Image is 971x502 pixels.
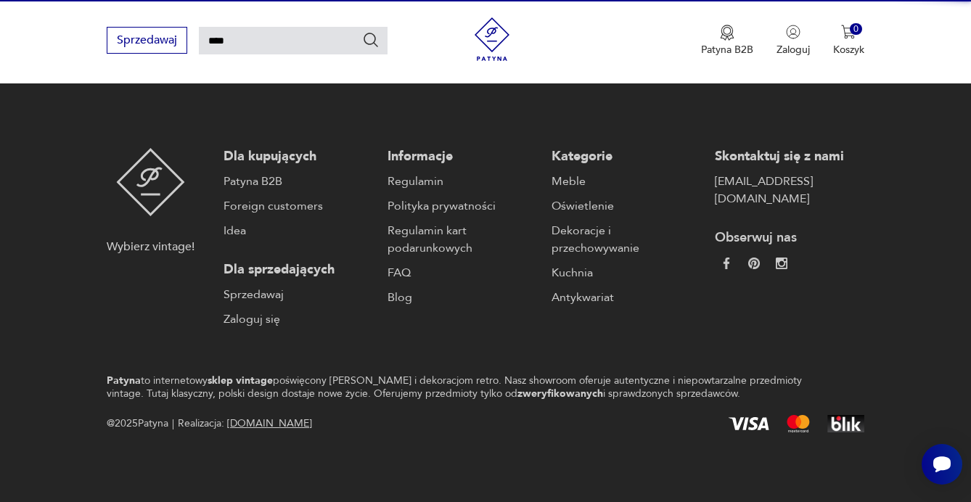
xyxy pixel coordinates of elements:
[721,258,732,269] img: da9060093f698e4c3cedc1453eec5031.webp
[552,173,701,190] a: Meble
[388,289,537,306] a: Blog
[362,31,380,49] button: Szukaj
[715,173,864,207] a: [EMAIL_ADDRESS][DOMAIN_NAME]
[701,25,753,57] a: Ikona medaluPatyna B2B
[107,27,187,54] button: Sprzedawaj
[224,197,373,215] a: Foreign customers
[552,148,701,165] p: Kategorie
[850,23,862,36] div: 0
[107,238,194,255] p: Wybierz vintage!
[776,258,787,269] img: c2fd9cf7f39615d9d6839a72ae8e59e5.webp
[172,415,174,432] div: |
[517,387,603,400] strong: zweryfikowanych
[777,43,810,57] p: Zaloguj
[107,374,141,387] strong: Patyna
[701,25,753,57] button: Patyna B2B
[224,148,373,165] p: Dla kupujących
[729,417,769,430] img: Visa
[388,148,537,165] p: Informacje
[227,416,312,430] a: [DOMAIN_NAME]
[107,36,187,46] a: Sprzedawaj
[224,261,373,279] p: Dla sprzedających
[208,374,273,387] strong: sklep vintage
[715,148,864,165] p: Skontaktuj się z nami
[552,289,701,306] a: Antykwariat
[833,25,864,57] button: 0Koszyk
[786,25,800,39] img: Ikonka użytkownika
[224,286,373,303] a: Sprzedawaj
[922,444,962,485] iframe: Smartsupp widget button
[777,25,810,57] button: Zaloguj
[388,264,537,281] a: FAQ
[833,43,864,57] p: Koszyk
[224,173,373,190] a: Patyna B2B
[470,17,514,61] img: Patyna - sklep z meblami i dekoracjami vintage
[178,415,312,432] span: Realizacja:
[552,264,701,281] a: Kuchnia
[827,415,864,432] img: BLIK
[715,229,864,247] p: Obserwuj nas
[116,148,185,216] img: Patyna - sklep z meblami i dekoracjami vintage
[107,374,814,400] p: to internetowy poświęcony [PERSON_NAME] i dekoracjom retro. Nasz showroom oferuje autentyczne i n...
[107,415,168,432] span: @ 2025 Patyna
[224,222,373,239] a: Idea
[748,258,760,269] img: 37d27d81a828e637adc9f9cb2e3d3a8a.webp
[388,197,537,215] a: Polityka prywatności
[552,222,701,257] a: Dekoracje i przechowywanie
[388,173,537,190] a: Regulamin
[388,222,537,257] a: Regulamin kart podarunkowych
[224,310,373,328] a: Zaloguj się
[787,415,810,432] img: Mastercard
[552,197,701,215] a: Oświetlenie
[841,25,856,39] img: Ikona koszyka
[701,43,753,57] p: Patyna B2B
[720,25,734,41] img: Ikona medalu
